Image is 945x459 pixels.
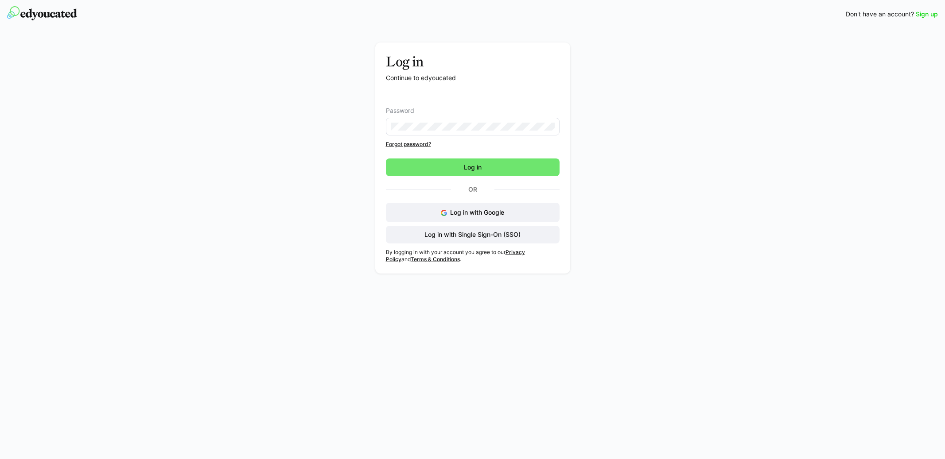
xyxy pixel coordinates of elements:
[386,203,560,222] button: Log in with Google
[386,73,560,82] p: Continue to edyoucated
[386,158,560,176] button: Log in
[386,249,525,262] a: Privacy Policy
[450,208,504,216] span: Log in with Google
[386,249,560,263] p: By logging in with your account you agree to our and .
[411,256,460,262] a: Terms & Conditions
[451,183,494,196] p: Or
[846,10,914,19] span: Don't have an account?
[386,53,560,70] h3: Log in
[386,226,560,243] button: Log in with Single Sign-On (SSO)
[423,230,522,239] span: Log in with Single Sign-On (SSO)
[463,163,483,172] span: Log in
[386,107,414,114] span: Password
[386,141,560,148] a: Forgot password?
[916,10,938,19] a: Sign up
[7,6,77,20] img: edyoucated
